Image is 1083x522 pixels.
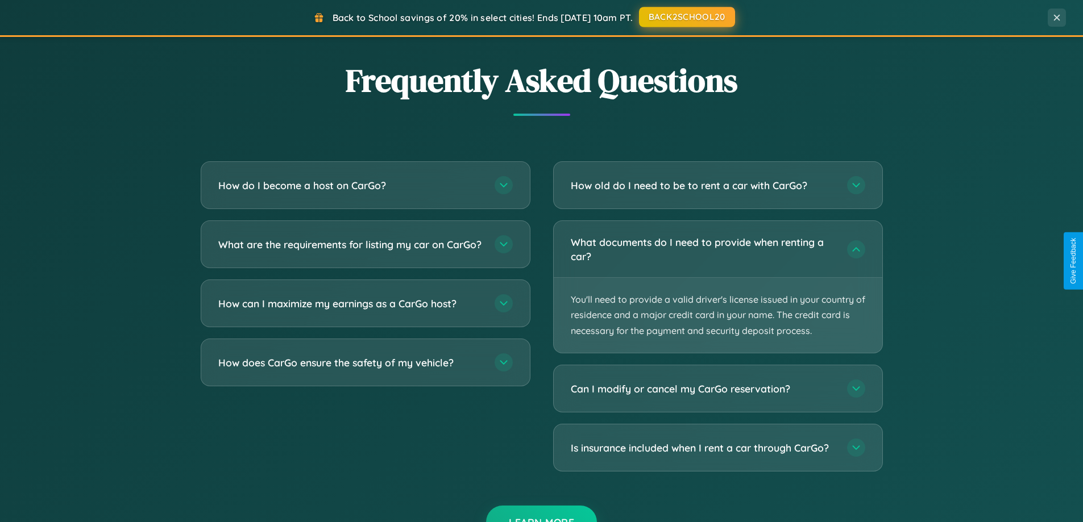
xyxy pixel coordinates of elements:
[554,278,882,353] p: You'll need to provide a valid driver's license issued in your country of residence and a major c...
[571,178,836,193] h3: How old do I need to be to rent a car with CarGo?
[571,235,836,263] h3: What documents do I need to provide when renting a car?
[1069,238,1077,284] div: Give Feedback
[218,356,483,370] h3: How does CarGo ensure the safety of my vehicle?
[571,441,836,455] h3: Is insurance included when I rent a car through CarGo?
[639,7,735,27] button: BACK2SCHOOL20
[218,297,483,311] h3: How can I maximize my earnings as a CarGo host?
[218,178,483,193] h3: How do I become a host on CarGo?
[218,237,483,252] h3: What are the requirements for listing my car on CarGo?
[333,12,633,23] span: Back to School savings of 20% in select cities! Ends [DATE] 10am PT.
[201,59,883,102] h2: Frequently Asked Questions
[571,382,836,396] h3: Can I modify or cancel my CarGo reservation?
